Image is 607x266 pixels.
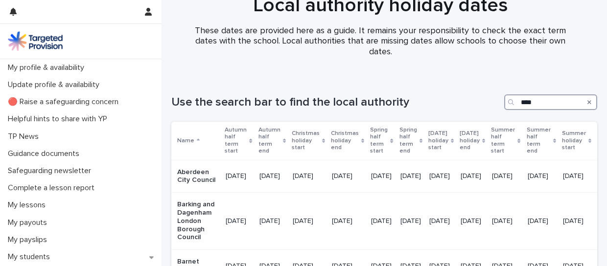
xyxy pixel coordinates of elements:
p: [DATE] [429,172,453,180]
p: Summer half term end [527,125,551,157]
p: Spring half term start [370,125,388,157]
tr: Barking and Dagenham London Borough Council[DATE][DATE][DATE][DATE][DATE][DATE][DATE][DATE][DATE]... [169,193,607,250]
p: Safeguarding newsletter [4,166,99,176]
p: My payslips [4,235,55,244]
p: Complete a lesson report [4,183,102,193]
p: [DATE] [259,217,285,225]
p: [DATE] [400,217,421,225]
p: My payouts [4,218,55,227]
p: [DATE] [461,172,484,180]
p: [DATE] [332,172,363,180]
p: [DATE] [259,172,285,180]
p: Autumn half term end [258,125,280,157]
p: [DATE] [563,172,591,180]
p: My students [4,252,58,262]
p: [DATE] [492,172,519,180]
p: 🔴 Raise a safeguarding concern [4,97,126,107]
p: Autumn half term start [225,125,247,157]
p: Guidance documents [4,149,87,158]
p: My profile & availability [4,63,92,72]
p: [DATE] [293,217,324,225]
p: TP News [4,132,47,141]
p: Name [177,135,194,146]
tr: Aberdeen City Council[DATE][DATE][DATE][DATE][DATE][DATE][DATE][DATE][DATE][DATE][DATE] [169,160,607,193]
p: [DATE] holiday start [428,128,448,153]
p: Christmas holiday start [292,128,320,153]
p: [DATE] [429,217,453,225]
p: [DATE] [371,172,392,180]
p: [DATE] [563,217,591,225]
p: Update profile & availability [4,80,107,89]
p: [DATE] [332,217,363,225]
p: These dates are provided here as a guide. It remains your responsibility to check the exact term ... [185,26,576,58]
h1: Use the search bar to find the local authority [171,95,500,110]
p: Barking and Dagenham London Borough Council [177,200,218,242]
p: [DATE] [293,172,324,180]
p: [DATE] [528,217,555,225]
p: [DATE] [226,172,251,180]
p: Helpful hints to share with YP [4,114,115,124]
p: Summer half term start [491,125,515,157]
p: [DATE] [226,217,251,225]
p: [DATE] [371,217,392,225]
img: M5nRWzHhSzIhMunXDL62 [8,31,63,51]
p: [DATE] holiday end [460,128,480,153]
p: [DATE] [492,217,519,225]
p: Spring half term end [399,125,417,157]
input: Search [504,94,597,110]
p: Summer holiday start [562,128,586,153]
p: My lessons [4,200,53,210]
p: [DATE] [461,217,484,225]
p: Christmas holiday end [331,128,359,153]
p: [DATE] [400,172,421,180]
p: [DATE] [528,172,555,180]
p: Aberdeen City Council [177,168,218,185]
